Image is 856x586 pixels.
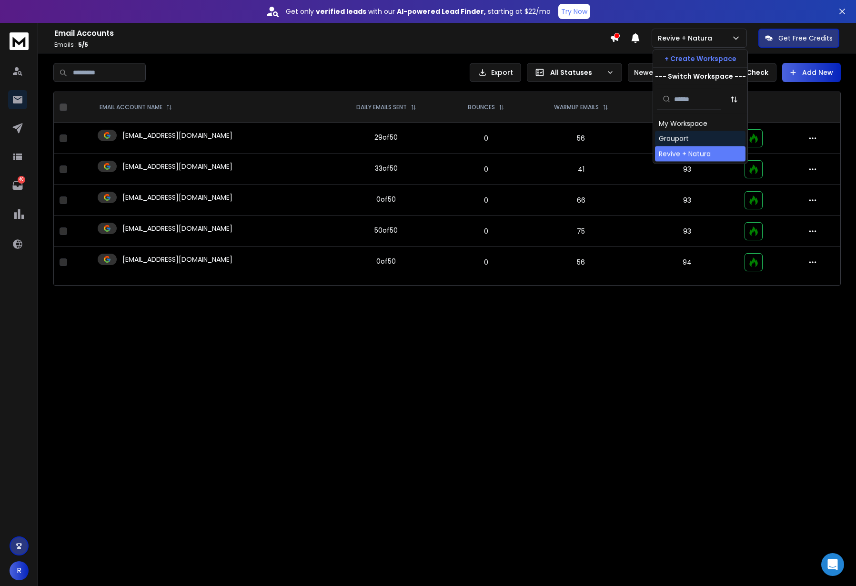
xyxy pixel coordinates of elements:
[658,33,716,43] p: Revive + Natura
[635,216,738,247] td: 93
[659,149,711,159] div: Revive + Natura
[628,63,690,82] button: Newest
[558,4,590,19] button: Try Now
[635,185,738,216] td: 93
[659,134,689,144] div: Grouport
[659,119,707,128] div: My Workspace
[782,63,841,82] button: Add New
[665,54,736,63] p: + Create Workspace
[778,33,833,43] p: Get Free Credits
[526,123,635,154] td: 56
[821,553,844,576] div: Open Intercom Messenger
[122,193,232,202] p: [EMAIL_ADDRESS][DOMAIN_NAME]
[725,90,744,109] button: Sort by Sort A-Z
[451,134,521,143] p: 0
[635,154,738,185] td: 93
[653,50,747,67] button: + Create Workspace
[122,131,232,140] p: [EMAIL_ADDRESS][DOMAIN_NAME]
[122,224,232,233] p: [EMAIL_ADDRESS][DOMAIN_NAME]
[286,7,551,16] p: Get only with our starting at $22/mo
[122,255,232,264] p: [EMAIL_ADDRESS][DOMAIN_NAME]
[397,7,486,16] strong: AI-powered Lead Finder,
[375,164,398,173] div: 33 of 50
[54,28,610,39] h1: Email Accounts
[451,257,521,267] p: 0
[468,103,495,111] p: BOUNCES
[451,164,521,174] p: 0
[526,247,635,278] td: 56
[451,226,521,236] p: 0
[374,226,398,235] div: 50 of 50
[758,29,839,48] button: Get Free Credits
[10,32,29,50] img: logo
[54,41,610,49] p: Emails :
[376,195,396,204] div: 0 of 50
[8,176,27,195] a: 40
[78,41,88,49] span: 5 / 5
[451,195,521,205] p: 0
[356,103,407,111] p: DAILY EMAILS SENT
[635,123,738,154] td: 94
[376,257,396,266] div: 0 of 50
[526,216,635,247] td: 75
[122,162,232,171] p: [EMAIL_ADDRESS][DOMAIN_NAME]
[18,176,25,184] p: 40
[10,561,29,580] button: R
[635,247,738,278] td: 94
[526,185,635,216] td: 66
[550,68,603,77] p: All Statuses
[526,154,635,185] td: 41
[655,72,746,81] p: --- Switch Workspace ---
[554,103,599,111] p: WARMUP EMAILS
[561,7,587,16] p: Try Now
[316,7,366,16] strong: verified leads
[470,63,521,82] button: Export
[100,103,172,111] div: EMAIL ACCOUNT NAME
[374,133,398,142] div: 29 of 50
